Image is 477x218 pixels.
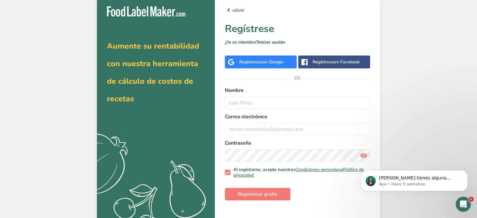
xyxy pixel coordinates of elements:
[225,87,244,94] font: Nombre
[225,140,251,146] font: Contraseña
[238,191,278,198] font: Regístrese gratis
[225,113,267,120] font: Correo electrónico
[294,75,301,82] font: Oh
[456,197,471,212] iframe: Chat en vivo de Intercom
[258,39,285,45] a: Iniciar sesión
[225,39,258,45] font: ¿Ya es miembro?
[261,59,284,65] font: con Google
[225,22,274,35] font: Regístrese
[239,59,261,65] font: Regístrese
[295,167,341,173] a: Condiciones generales
[233,167,364,178] a: Política de privacidad
[225,6,370,14] a: volver
[352,157,477,201] iframe: Mensaje de notificaciones del intercomunicador
[225,97,370,109] input: Juan Pérez
[232,7,244,13] font: volver
[470,197,472,201] font: 1
[341,167,343,173] font: y
[107,6,185,17] img: Fabricante de etiquetas para alimentos
[334,59,360,65] font: en Facebook
[225,123,370,136] input: correo electrónico@ejemplo.com
[313,59,334,65] font: Regístrese
[233,167,295,173] font: Al registrarse, acepta nuestras
[225,188,290,200] button: Regístrese gratis
[107,41,199,104] font: Aumente su rentabilidad con nuestra herramienta de cálculo de costos de recetas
